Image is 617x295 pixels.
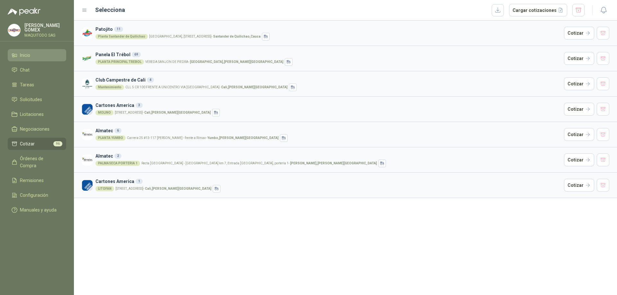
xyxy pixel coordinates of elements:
p: CLL 5 CR 100 FRENTE A UNICENTRO VIA [GEOGRAPHIC_DATA] - [125,86,288,89]
div: Mantenimiento [95,85,124,90]
a: Cotizar96 [8,138,66,150]
img: Company Logo [82,28,93,39]
div: 3 [136,103,143,108]
h3: Panela El Trébol [95,51,561,58]
a: Órdenes de Compra [8,152,66,172]
div: PLANTA PRINCIPAL TREBOL [95,59,144,65]
a: Negociaciones [8,123,66,135]
div: 1 [136,179,143,184]
h3: Almatec [95,152,561,160]
div: PLANTA YUMBO [95,135,126,141]
p: VEREDA SANJON DE PIEDRA - [145,60,283,64]
div: 4 [147,77,154,82]
p: [PERSON_NAME] GOMEX [24,23,66,32]
p: [GEOGRAPHIC_DATA], [STREET_ADDRESS] - [149,35,261,38]
div: Planta Santander de Quilichao [95,34,148,39]
p: [STREET_ADDRESS] - [115,111,211,114]
span: Chat [20,66,30,74]
div: 2 [114,153,121,159]
div: 6 [114,128,121,133]
p: Carrera 25 #13-117 [PERSON_NAME] - frente a Rimax - [127,136,279,140]
button: Cotizar [564,153,594,166]
p: MAQUITODO SAS [24,33,66,37]
a: Tareas [8,79,66,91]
strong: Cali , [PERSON_NAME][GEOGRAPHIC_DATA] [144,111,211,114]
span: Manuales y ayuda [20,206,57,213]
h2: Selecciona [95,5,125,14]
img: Company Logo [82,180,93,191]
a: Licitaciones [8,108,66,120]
a: Inicio [8,49,66,61]
span: Tareas [20,81,34,88]
p: [STREET_ADDRESS] - [115,187,211,190]
span: Inicio [20,52,30,59]
span: Solicitudes [20,96,42,103]
div: 11 [114,27,123,32]
div: LITOFAN [95,186,114,191]
span: Órdenes de Compra [20,155,60,169]
span: Negociaciones [20,126,49,133]
span: Licitaciones [20,111,44,118]
button: Cotizar [564,27,594,39]
strong: [GEOGRAPHIC_DATA] , [PERSON_NAME][GEOGRAPHIC_DATA] [190,60,283,64]
strong: Cali , [PERSON_NAME][GEOGRAPHIC_DATA] [221,85,288,89]
button: Cotizar [564,77,594,90]
p: Recta [GEOGRAPHIC_DATA] - [GEOGRAPHIC_DATA] km 7, Entrada [GEOGRAPHIC_DATA], portería 1 - [141,162,377,165]
img: Company Logo [82,104,93,115]
button: Cotizar [564,128,594,141]
h3: Patojito [95,26,561,33]
button: Cotizar [564,179,594,192]
button: Cotizar [564,52,594,65]
a: Solicitudes [8,93,66,106]
strong: Santander de Quilichao , Cauca [213,35,261,38]
span: Configuración [20,192,48,199]
img: Company Logo [82,129,93,140]
strong: Yumbo , [PERSON_NAME][GEOGRAPHIC_DATA] [207,136,279,140]
button: Cotizar [564,103,594,116]
span: Remisiones [20,177,44,184]
a: Remisiones [8,174,66,187]
a: Chat [8,64,66,76]
h3: Cartones America [95,102,561,109]
img: Logo peakr [8,8,40,15]
h3: Cartones America [95,178,561,185]
div: MOLINO [95,110,113,115]
span: Cotizar [20,140,35,147]
img: Company Logo [82,53,93,64]
h3: Club Campestre de Cali [95,76,561,83]
div: 69 [132,52,141,57]
strong: [PERSON_NAME] , [PERSON_NAME][GEOGRAPHIC_DATA] [290,161,377,165]
a: Configuración [8,189,66,201]
span: 96 [53,141,62,146]
strong: Cali , [PERSON_NAME][GEOGRAPHIC_DATA] [145,187,211,190]
img: Company Logo [8,24,20,36]
a: Manuales y ayuda [8,204,66,216]
h3: Almatec [95,127,561,134]
div: PALMASECA PORTERIA 1 [95,161,140,166]
img: Company Logo [82,154,93,166]
img: Company Logo [82,78,93,90]
button: Cargar cotizaciones [509,4,567,17]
